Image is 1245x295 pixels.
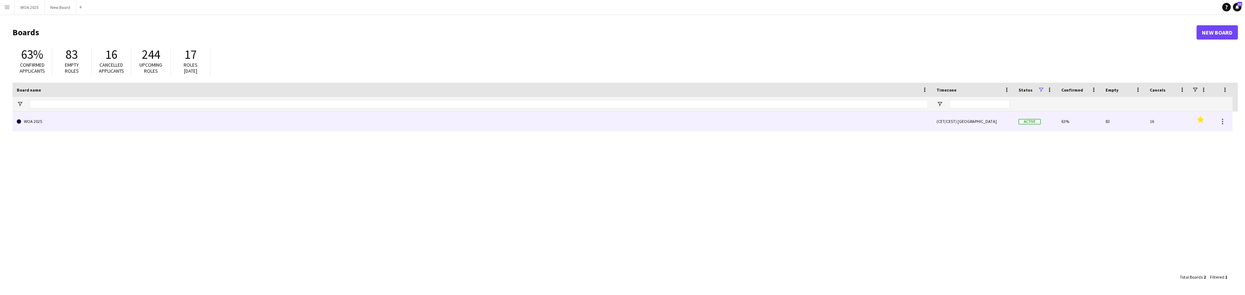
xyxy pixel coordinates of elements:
[1233,3,1241,11] a: 33
[99,62,124,74] span: Cancelled applicants
[1019,119,1041,124] span: Active
[12,27,1196,38] h1: Boards
[932,112,1014,131] div: (CET/CEST) [GEOGRAPHIC_DATA]
[65,62,79,74] span: Empty roles
[1210,274,1224,280] span: Filtered
[937,87,956,93] span: Timezone
[937,101,943,107] button: Open Filter Menu
[20,62,45,74] span: Confirmed applicants
[184,47,197,62] span: 17
[139,62,162,74] span: Upcoming roles
[1145,112,1190,131] div: 16
[184,62,198,74] span: Roles [DATE]
[1210,270,1227,284] div: :
[949,100,1010,108] input: Timezone Filter Input
[1180,270,1206,284] div: :
[66,47,78,62] span: 83
[30,100,928,108] input: Board name Filter Input
[17,112,928,131] a: WOA 2025
[105,47,117,62] span: 16
[15,0,45,14] button: WOA 2025
[21,47,43,62] span: 63%
[1057,112,1101,131] div: 63%
[1204,274,1206,280] span: 2
[1196,25,1238,40] a: New Board
[1061,87,1083,93] span: Confirmed
[1106,87,1118,93] span: Empty
[45,0,76,14] button: New Board
[1101,112,1145,131] div: 83
[1150,87,1165,93] span: Cancels
[17,101,23,107] button: Open Filter Menu
[1019,87,1032,93] span: Status
[142,47,160,62] span: 244
[1237,2,1242,6] span: 33
[1180,274,1203,280] span: Total Boards
[1225,274,1227,280] span: 1
[17,87,41,93] span: Board name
